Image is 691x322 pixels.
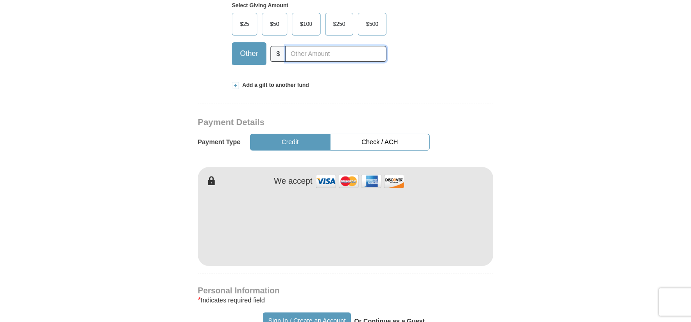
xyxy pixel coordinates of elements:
[265,17,284,31] span: $50
[198,287,493,294] h4: Personal Information
[361,17,383,31] span: $500
[198,138,240,146] h5: Payment Type
[330,134,430,151] button: Check / ACH
[198,117,430,128] h3: Payment Details
[198,295,493,306] div: Indicates required field
[285,46,386,62] input: Other Amount
[235,17,254,31] span: $25
[232,2,288,9] strong: Select Giving Amount
[315,171,406,191] img: credit cards accepted
[235,47,263,60] span: Other
[295,17,317,31] span: $100
[270,46,286,62] span: $
[274,176,313,186] h4: We accept
[329,17,350,31] span: $250
[250,134,330,151] button: Credit
[239,81,309,89] span: Add a gift to another fund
